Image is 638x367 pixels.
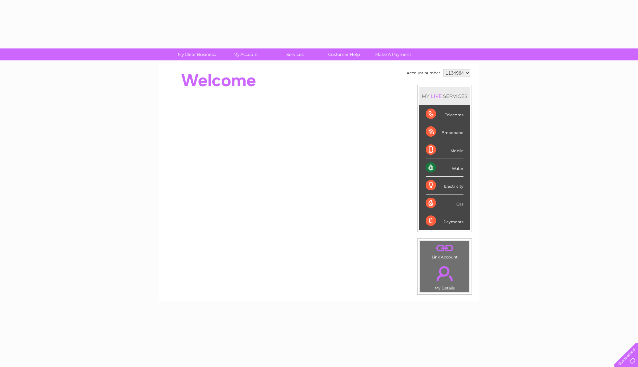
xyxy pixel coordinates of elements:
[426,123,463,141] div: Broadband
[420,241,470,261] td: Link Account
[430,93,443,99] div: LIVE
[419,87,470,105] div: MY SERVICES
[421,262,468,285] a: .
[367,48,420,60] a: Make A Payment
[426,212,463,230] div: Payments
[426,105,463,123] div: Telecoms
[426,177,463,194] div: Electricity
[317,48,371,60] a: Customer Help
[421,243,468,254] a: .
[420,261,470,292] td: My Details
[405,68,442,79] td: Account number
[219,48,272,60] a: My Account
[170,48,223,60] a: My Clear Business
[426,194,463,212] div: Gas
[426,141,463,159] div: Mobile
[426,159,463,177] div: Water
[268,48,322,60] a: Services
